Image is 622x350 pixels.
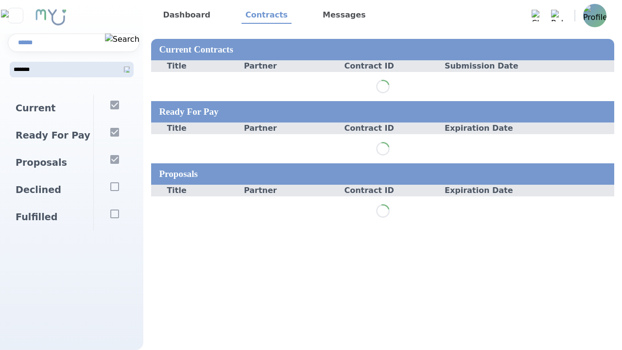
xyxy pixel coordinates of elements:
[8,122,93,149] div: Ready For Pay
[583,4,606,27] img: Profile
[242,7,292,24] a: Contracts
[429,60,522,72] div: Submission Date
[244,122,337,134] div: Partner
[151,185,244,196] div: Title
[532,10,543,21] img: Chat
[1,10,30,21] img: Close sidebar
[151,122,244,134] div: Title
[151,101,614,122] div: Ready For Pay
[159,7,214,24] a: Dashboard
[8,204,93,231] div: Fulfilled
[151,60,244,72] div: Title
[551,10,563,21] img: Bell
[8,95,93,122] div: Current
[244,60,337,72] div: Partner
[429,122,522,134] div: Expiration Date
[8,149,93,176] div: Proposals
[151,39,614,60] div: Current Contracts
[151,163,614,185] div: Proposals
[336,185,429,196] div: Contract ID
[244,185,337,196] div: Partner
[336,60,429,72] div: Contract ID
[429,185,522,196] div: Expiration Date
[319,7,369,24] a: Messages
[336,122,429,134] div: Contract ID
[8,176,93,204] div: Declined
